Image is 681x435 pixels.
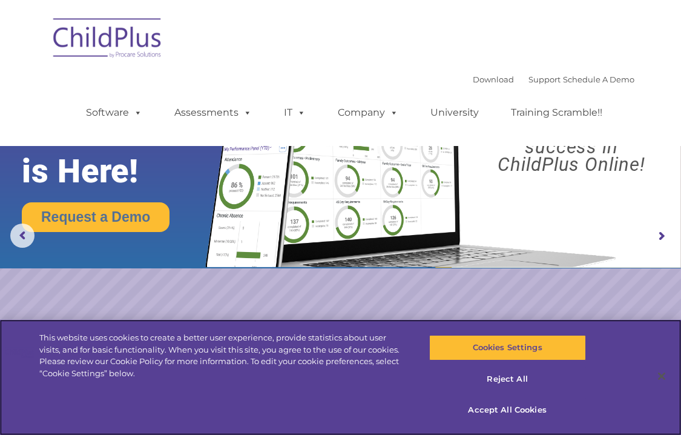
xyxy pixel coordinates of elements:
rs-layer: Boost your productivity and streamline your success in ChildPlus Online! [470,85,673,173]
a: Assessments [162,101,264,125]
a: Schedule A Demo [563,75,634,84]
div: This website uses cookies to create a better user experience, provide statistics about user visit... [39,332,409,379]
a: Training Scramble!! [499,101,614,125]
a: University [418,101,491,125]
button: Accept All Cookies [429,397,586,423]
a: Download [473,75,514,84]
a: Support [528,75,561,84]
font: | [473,75,634,84]
button: Cookies Settings [429,335,586,360]
button: Reject All [429,367,586,392]
a: Request a Demo [22,202,169,232]
a: IT [272,101,318,125]
img: ChildPlus by Procare Solutions [47,10,168,70]
button: Close [648,363,675,390]
a: Software [74,101,154,125]
a: Company [326,101,410,125]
